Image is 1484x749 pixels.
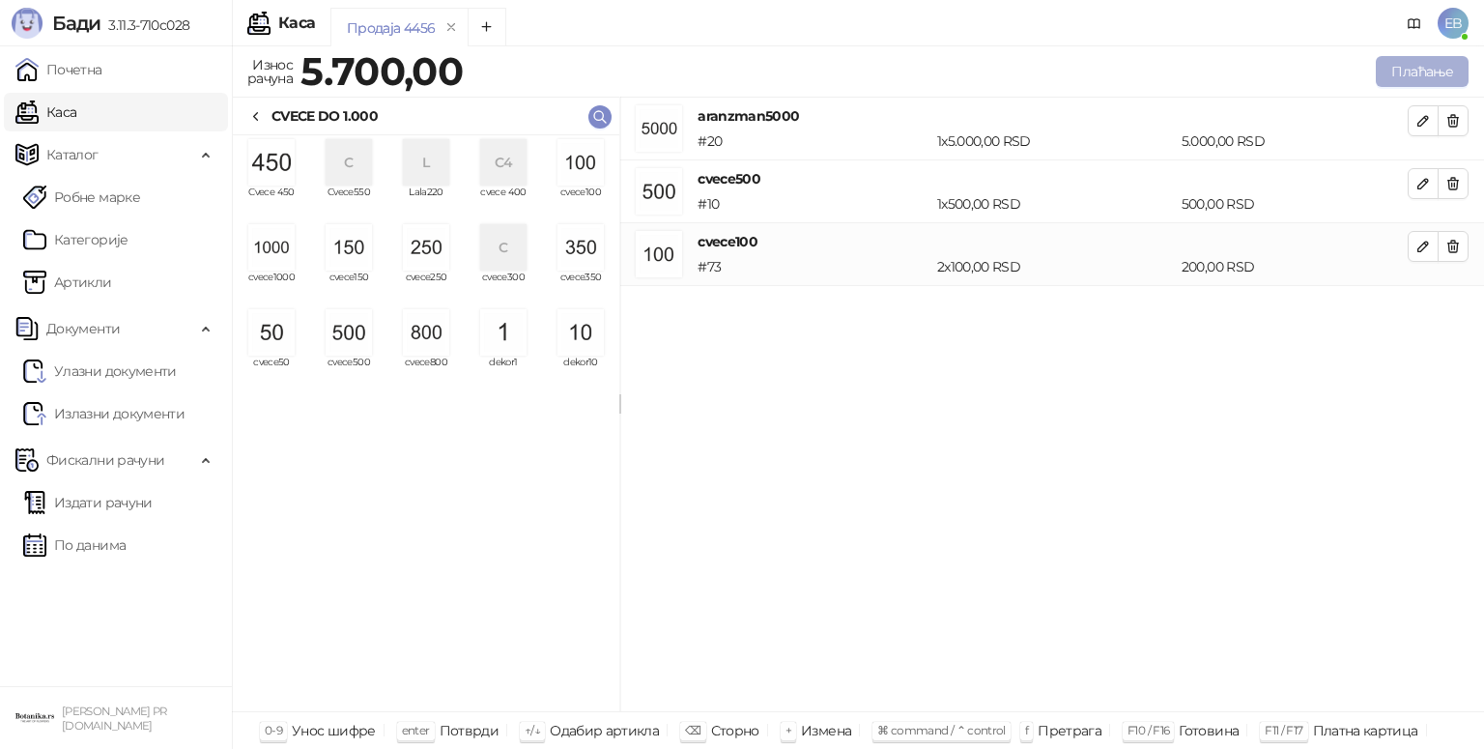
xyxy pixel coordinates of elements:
img: 64x64-companyLogo-0e2e8aaa-0bd2-431b-8613-6e3c65811325.png [15,699,54,737]
a: Издати рачуни [23,483,153,522]
span: Фискални рачуни [46,441,164,479]
div: Унос шифре [292,718,376,743]
img: Slika [248,139,295,186]
small: [PERSON_NAME] PR [DOMAIN_NAME] [62,705,167,733]
a: Категорије [23,220,128,259]
a: Каса [15,93,76,131]
span: cvece100 [550,187,612,216]
div: CVECE DO 1.000 [271,105,378,127]
div: 1 x 500,00 RSD [933,193,1178,215]
span: Cvece 450 [241,187,302,216]
span: Бади [52,12,100,35]
span: cvece300 [472,273,534,302]
img: Slika [248,309,295,356]
span: + [785,723,791,737]
h4: cvece500 [698,168,1408,189]
span: cvece800 [395,358,457,387]
div: C [326,139,372,186]
h4: cvece100 [698,231,1408,252]
a: Почетна [15,50,102,89]
a: Робне марке [23,178,140,216]
div: 500,00 RSD [1178,193,1412,215]
button: remove [439,19,464,36]
div: 200,00 RSD [1178,256,1412,277]
span: cvece1000 [241,273,302,302]
div: Измена [801,718,851,743]
div: Готовина [1179,718,1239,743]
span: cvece500 [318,358,380,387]
div: L [403,139,449,186]
div: Одабир артикла [550,718,659,743]
img: Slika [557,139,604,186]
div: Сторно [711,718,759,743]
div: # 20 [694,130,933,152]
div: grid [233,135,619,711]
img: Slika [480,309,527,356]
div: # 10 [694,193,933,215]
span: ↑/↓ [525,723,540,737]
div: C [480,224,527,271]
div: C4 [480,139,527,186]
button: Плаћање [1376,56,1469,87]
div: Платна картица [1313,718,1418,743]
span: cvece350 [550,273,612,302]
h4: aranzman5000 [698,105,1408,127]
span: f [1025,723,1028,737]
div: Продаја 4456 [347,17,435,39]
span: ⌫ [685,723,700,737]
div: Каса [278,15,315,31]
span: cvece250 [395,273,457,302]
img: Logo [12,8,43,39]
span: dekor10 [550,358,612,387]
img: Slika [326,224,372,271]
img: Slika [248,224,295,271]
span: 3.11.3-710c028 [100,16,189,34]
a: Документација [1399,8,1430,39]
div: # 73 [694,256,933,277]
a: По данима [23,526,126,564]
img: Slika [403,309,449,356]
span: EB [1438,8,1469,39]
img: Slika [557,224,604,271]
a: Ulazni dokumentiУлазни документи [23,352,177,390]
span: Каталог [46,135,99,174]
span: cvece50 [241,358,302,387]
div: Претрага [1038,718,1101,743]
span: ⌘ command / ⌃ control [877,723,1006,737]
span: enter [402,723,430,737]
div: 5.000,00 RSD [1178,130,1412,152]
div: 2 x 100,00 RSD [933,256,1178,277]
img: Slika [403,224,449,271]
img: Slika [326,309,372,356]
span: F11 / F17 [1265,723,1302,737]
strong: 5.700,00 [300,47,463,95]
div: Потврди [440,718,499,743]
span: Документи [46,309,120,348]
span: Lala220 [395,187,457,216]
div: 1 x 5.000,00 RSD [933,130,1178,152]
span: 0-9 [265,723,282,737]
button: Add tab [468,8,506,46]
a: Излазни документи [23,394,185,433]
a: ArtikliАртикли [23,263,112,302]
span: dekor1 [472,358,534,387]
span: F10 / F16 [1127,723,1169,737]
span: Cvece550 [318,187,380,216]
span: cvece150 [318,273,380,302]
div: Износ рачуна [243,52,297,91]
img: Slika [557,309,604,356]
span: cvece 400 [472,187,534,216]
